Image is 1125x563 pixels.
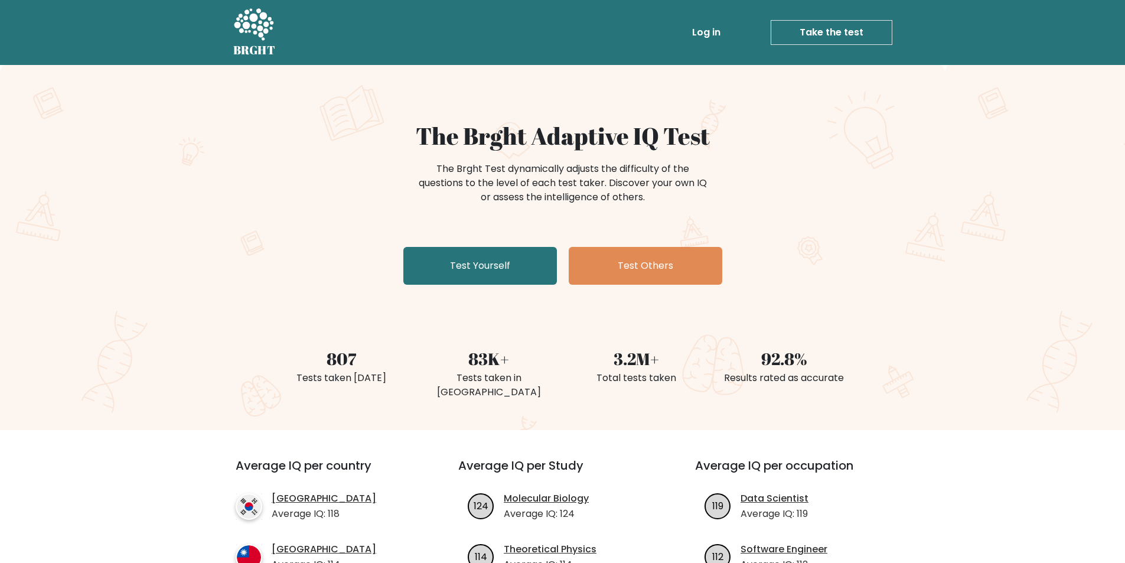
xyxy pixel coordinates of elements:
[422,371,556,399] div: Tests taken in [GEOGRAPHIC_DATA]
[272,542,376,557] a: [GEOGRAPHIC_DATA]
[475,549,487,563] text: 114
[712,499,723,512] text: 119
[275,371,408,385] div: Tests taken [DATE]
[236,458,416,487] h3: Average IQ per country
[741,542,827,557] a: Software Engineer
[712,549,723,563] text: 112
[233,43,276,57] h5: BRGHT
[741,492,808,506] a: Data Scientist
[718,346,851,371] div: 92.8%
[275,346,408,371] div: 807
[275,122,851,150] h1: The Brght Adaptive IQ Test
[415,162,710,204] div: The Brght Test dynamically adjusts the difficulty of the questions to the level of each test take...
[570,346,703,371] div: 3.2M+
[403,247,557,285] a: Test Yourself
[687,21,725,44] a: Log in
[474,499,488,512] text: 124
[272,492,376,506] a: [GEOGRAPHIC_DATA]
[570,371,703,385] div: Total tests taken
[422,346,556,371] div: 83K+
[771,20,892,45] a: Take the test
[233,5,276,60] a: BRGHT
[458,458,667,487] h3: Average IQ per Study
[504,492,589,506] a: Molecular Biology
[272,507,376,521] p: Average IQ: 118
[504,542,596,557] a: Theoretical Physics
[569,247,722,285] a: Test Others
[504,507,589,521] p: Average IQ: 124
[718,371,851,385] div: Results rated as accurate
[695,458,904,487] h3: Average IQ per occupation
[236,493,262,520] img: country
[741,507,808,521] p: Average IQ: 119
